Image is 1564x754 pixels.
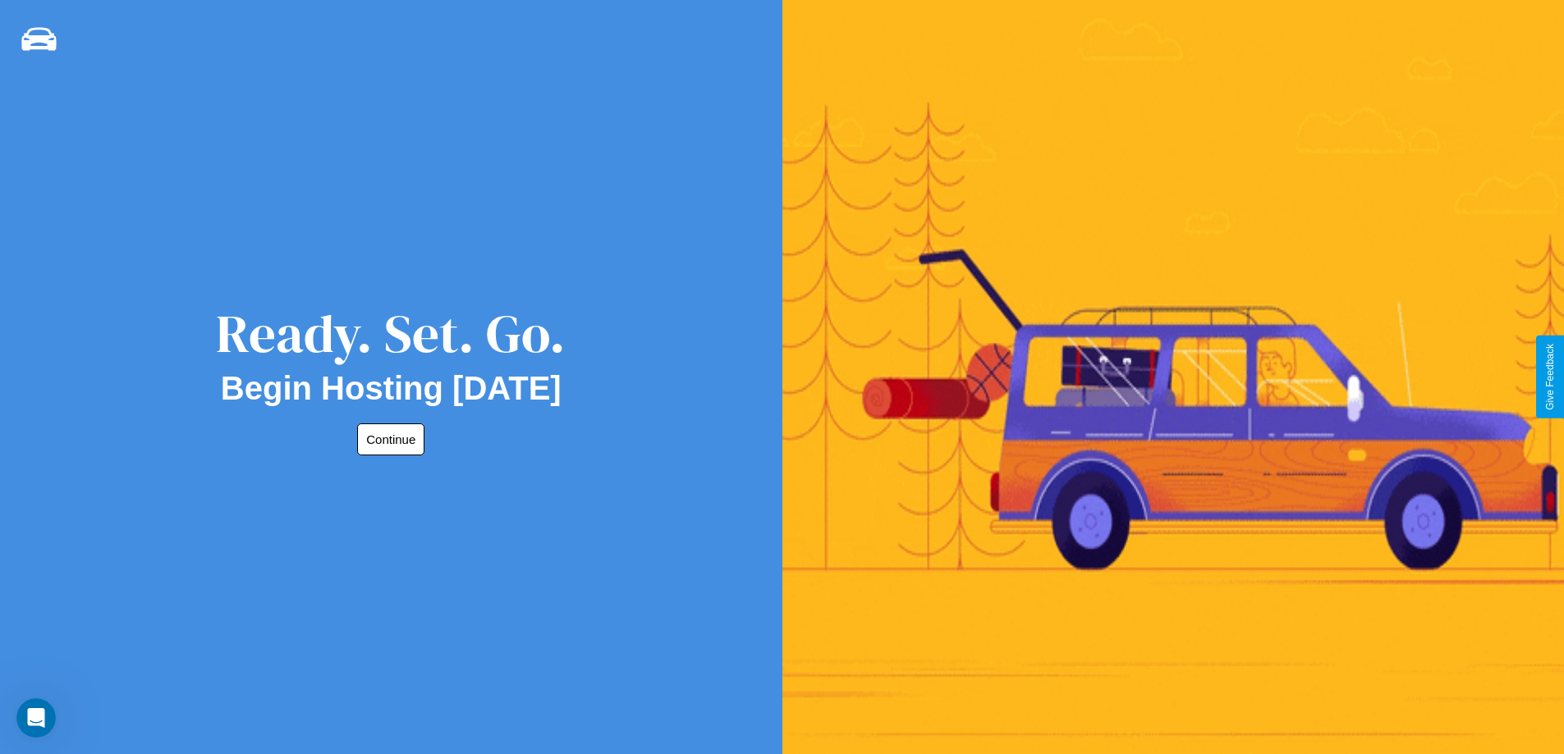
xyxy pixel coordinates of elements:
div: Ready. Set. Go. [216,297,566,370]
button: Continue [357,423,424,455]
div: Give Feedback [1544,344,1556,410]
h2: Begin Hosting [DATE] [221,370,562,407]
iframe: Intercom live chat [16,698,56,738]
